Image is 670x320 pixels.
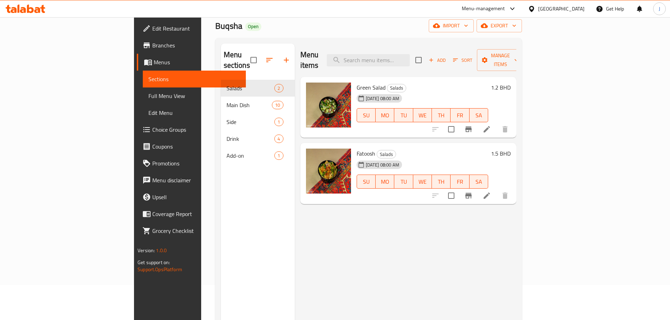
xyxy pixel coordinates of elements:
a: Support.OpsPlatform [138,265,182,274]
h2: Menu items [300,50,319,71]
span: FR [453,110,466,120]
span: Choice Groups [152,125,240,134]
span: MO [378,177,391,187]
span: Main Dish [226,101,272,109]
nav: Menu sections [221,77,295,167]
span: Add item [426,55,448,66]
a: Promotions [137,155,246,172]
div: Salads [377,150,396,158]
button: TH [432,175,451,189]
span: [DATE] 08:00 AM [363,162,402,168]
img: Fatoosh [306,149,351,194]
span: Select all sections [246,53,261,67]
span: Upsell [152,193,240,201]
button: FR [451,108,469,122]
input: search [327,54,410,66]
div: Salads2 [221,80,295,97]
div: items [274,151,283,160]
a: Choice Groups [137,121,246,138]
div: Side1 [221,113,295,130]
span: 1 [275,152,283,159]
span: import [434,21,468,30]
a: Coupons [137,138,246,155]
span: Menus [154,58,240,66]
span: Version: [138,246,155,255]
span: 4 [275,136,283,142]
span: TH [435,177,448,187]
button: WE [413,175,432,189]
div: Drink4 [221,130,295,147]
a: Branches [137,37,246,54]
span: 2 [275,85,283,92]
span: Branches [152,41,240,50]
button: MO [376,108,394,122]
h6: 1.2 BHD [491,83,511,92]
button: Manage items [477,49,524,71]
button: TU [394,108,413,122]
button: SU [357,108,376,122]
a: Coverage Report [137,205,246,222]
div: [GEOGRAPHIC_DATA] [538,5,585,13]
button: FR [451,175,469,189]
div: items [274,118,283,126]
div: items [272,101,283,109]
span: Select to update [444,122,459,137]
button: Sort [451,55,474,66]
span: J [659,5,660,13]
span: TH [435,110,448,120]
span: Grocery Checklist [152,227,240,235]
span: Open [245,24,261,30]
div: Drink [226,135,275,143]
a: Edit Menu [143,104,246,121]
span: Sort items [448,55,477,66]
button: import [429,19,474,32]
span: Menu disclaimer [152,176,240,184]
button: WE [413,108,432,122]
span: Salads [387,84,406,92]
span: Add-on [226,151,275,160]
span: Fatoosh [357,148,375,159]
span: Edit Restaurant [152,24,240,33]
span: SA [472,177,485,187]
a: Edit menu item [483,191,491,200]
button: SU [357,175,376,189]
span: TU [397,177,410,187]
a: Edit menu item [483,125,491,133]
span: Salads [226,84,275,92]
a: Menu disclaimer [137,172,246,189]
span: Edit Menu [148,109,240,117]
span: 1 [275,119,283,125]
button: Branch-specific-item [460,121,477,138]
span: Select to update [444,188,459,203]
div: items [274,84,283,92]
span: 1.0.0 [156,246,167,255]
span: Sort sections [261,52,278,68]
h6: 1.5 BHD [491,149,511,158]
span: 10 [272,102,283,109]
img: Green Salad [306,83,351,128]
div: Open [245,22,261,31]
span: WE [416,177,429,187]
div: Side [226,118,275,126]
span: Full Menu View [148,92,240,100]
span: Salads [377,150,396,158]
div: Main Dish10 [221,97,295,113]
div: items [274,135,283,143]
a: Grocery Checklist [137,222,246,239]
span: Manage items [483,51,518,69]
span: MO [378,110,391,120]
span: export [482,21,516,30]
span: Coupons [152,142,240,151]
span: Add [428,56,447,64]
span: SU [360,110,373,120]
span: Green Salad [357,82,385,93]
div: Menu-management [462,5,505,13]
a: Edit Restaurant [137,20,246,37]
span: FR [453,177,466,187]
button: TH [432,108,451,122]
span: TU [397,110,410,120]
div: Add-on1 [221,147,295,164]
